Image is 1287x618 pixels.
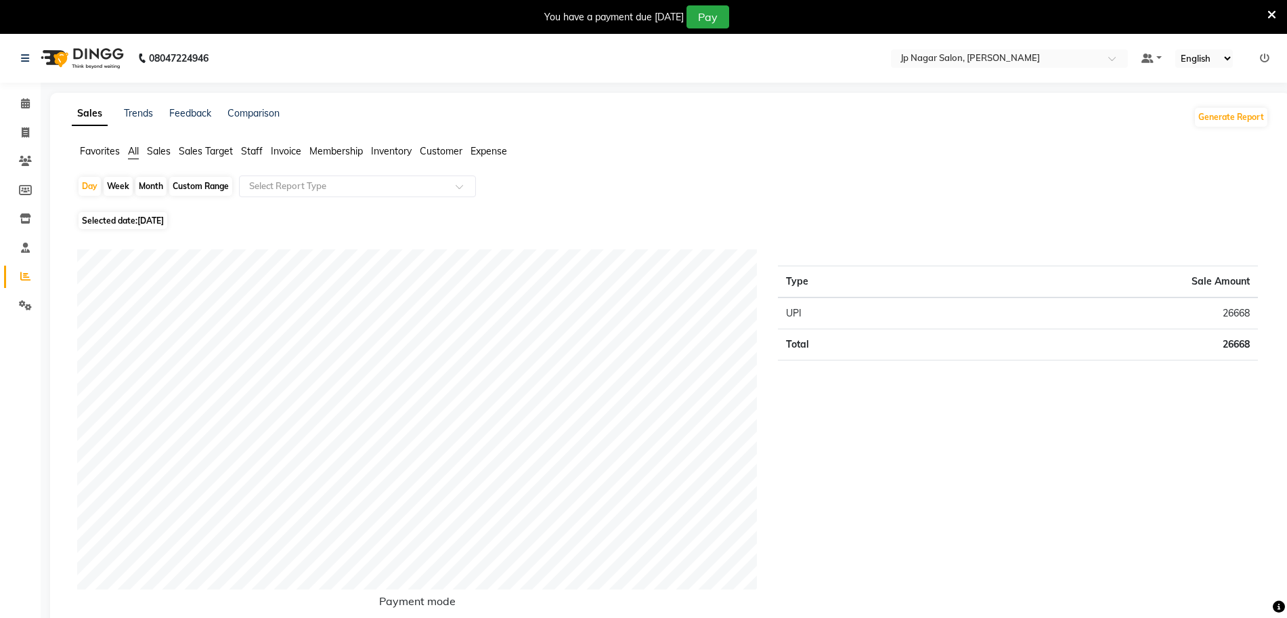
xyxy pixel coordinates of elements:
h6: Payment mode [77,595,758,613]
span: Expense [471,145,507,157]
span: Inventory [371,145,412,157]
span: Customer [420,145,462,157]
td: 26668 [944,329,1258,360]
a: Trends [124,107,153,119]
div: You have a payment due [DATE] [544,10,684,24]
a: Feedback [169,107,211,119]
a: Comparison [227,107,280,119]
div: Day [79,177,101,196]
div: Month [135,177,167,196]
span: Sales [147,145,171,157]
td: Total [778,329,944,360]
td: 26668 [944,297,1258,329]
button: Pay [686,5,729,28]
div: Week [104,177,133,196]
button: Generate Report [1195,108,1267,127]
th: Type [778,266,944,298]
b: 08047224946 [149,39,209,77]
span: Staff [241,145,263,157]
span: Selected date: [79,212,167,229]
span: Invoice [271,145,301,157]
span: Favorites [80,145,120,157]
span: Membership [309,145,363,157]
span: Sales Target [179,145,233,157]
span: All [128,145,139,157]
td: UPI [778,297,944,329]
th: Sale Amount [944,266,1258,298]
img: logo [35,39,127,77]
span: [DATE] [137,215,164,226]
div: Custom Range [169,177,232,196]
a: Sales [72,102,108,126]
